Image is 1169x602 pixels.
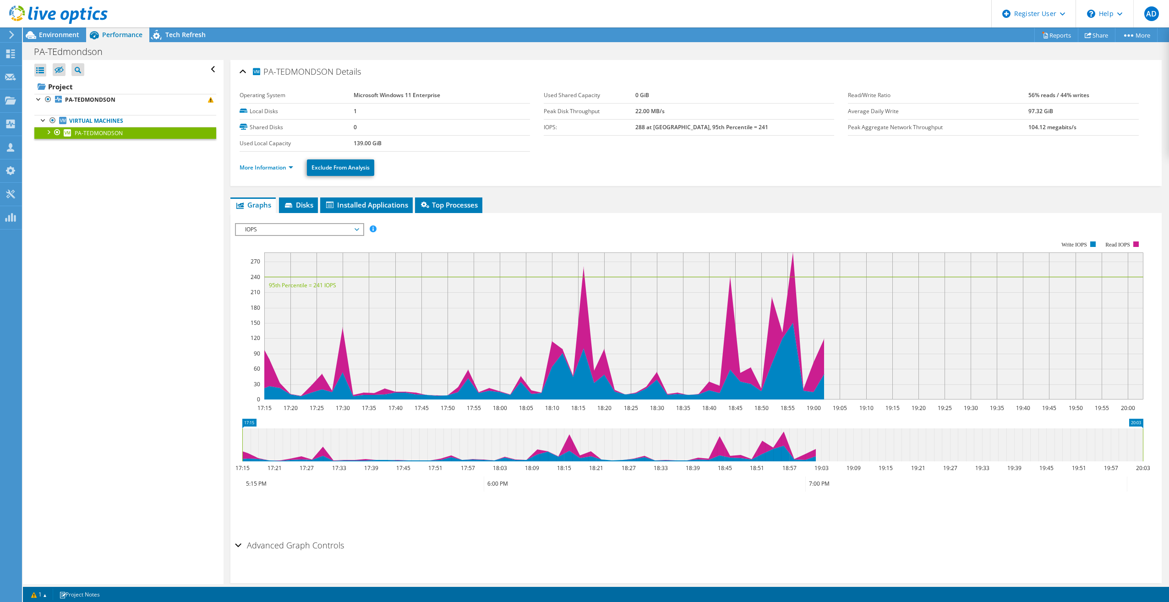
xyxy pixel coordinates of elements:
text: 18:20 [597,404,611,412]
text: 17:21 [267,464,281,472]
svg: \n [1087,10,1095,18]
text: 18:51 [749,464,764,472]
text: 18:45 [728,404,742,412]
text: 18:15 [571,404,585,412]
a: Reports [1034,28,1078,42]
text: 18:33 [653,464,667,472]
a: Project Notes [53,589,106,600]
label: Shared Disks [240,123,354,132]
text: 19:27 [943,464,957,472]
a: PA-TEDMONDSON [34,127,216,139]
text: 18:27 [621,464,635,472]
text: 19:51 [1071,464,1086,472]
label: IOPS: [544,123,635,132]
text: 19:30 [963,404,978,412]
a: Virtual Machines [34,115,216,127]
b: 0 [354,123,357,131]
text: 18:50 [754,404,768,412]
a: 1 [25,589,53,600]
text: 19:45 [1042,404,1056,412]
text: 18:30 [650,404,664,412]
label: Operating System [240,91,354,100]
b: 139.00 GiB [354,139,382,147]
label: Used Local Capacity [240,139,354,148]
span: PA-TEDMONDSON [251,66,333,77]
text: 17:35 [361,404,376,412]
text: 17:15 [235,464,249,472]
text: 19:10 [859,404,873,412]
text: 17:50 [440,404,454,412]
text: 17:15 [257,404,271,412]
text: 19:15 [878,464,892,472]
label: Peak Aggregate Network Throughput [848,123,1028,132]
b: PA-TEDMONDSON [65,96,115,104]
a: Share [1078,28,1115,42]
a: Project [34,79,216,94]
label: Peak Disk Throughput [544,107,635,116]
text: 18:57 [782,464,796,472]
text: 18:40 [702,404,716,412]
b: 1 [354,107,357,115]
text: 19:03 [814,464,828,472]
text: 95th Percentile = 241 IOPS [269,281,336,289]
text: 17:57 [460,464,475,472]
b: 288 at [GEOGRAPHIC_DATA], 95th Percentile = 241 [635,123,768,131]
text: 60 [254,365,260,372]
span: Performance [102,30,142,39]
h2: Advanced Graph Controls [235,536,344,554]
text: 17:20 [283,404,297,412]
text: 180 [251,304,260,312]
text: 18:25 [623,404,638,412]
text: 17:33 [332,464,346,472]
label: Used Shared Capacity [544,91,635,100]
text: 17:27 [299,464,313,472]
span: Top Processes [420,200,478,209]
a: Exclude From Analysis [307,159,374,176]
text: 19:09 [846,464,860,472]
text: 17:30 [335,404,350,412]
text: 19:50 [1068,404,1082,412]
b: 104.12 megabits/s [1028,123,1076,131]
text: 19:40 [1016,404,1030,412]
b: 0 GiB [635,91,649,99]
a: More [1115,28,1158,42]
text: 210 [251,288,260,296]
span: Details [336,66,361,77]
h1: PA-TEdmondson [30,47,117,57]
text: 18:10 [545,404,559,412]
span: AD [1144,6,1159,21]
span: Installed Applications [325,200,408,209]
text: 19:45 [1039,464,1053,472]
text: 30 [254,380,260,388]
text: Read IOPS [1105,241,1130,248]
text: 20:00 [1120,404,1135,412]
span: PA-TEDMONDSON [75,129,123,137]
text: 18:00 [492,404,507,412]
text: 17:45 [414,404,428,412]
text: 19:05 [832,404,847,412]
text: 17:45 [396,464,410,472]
text: 18:55 [780,404,794,412]
text: 19:55 [1094,404,1109,412]
text: 17:39 [364,464,378,472]
span: Environment [39,30,79,39]
text: 18:03 [492,464,507,472]
b: 22.00 MB/s [635,107,665,115]
text: 19:20 [911,404,925,412]
a: More Information [240,164,293,171]
text: 19:15 [885,404,899,412]
text: 19:39 [1007,464,1021,472]
span: Graphs [235,200,271,209]
text: 20:03 [1136,464,1150,472]
text: 17:55 [466,404,481,412]
text: 18:21 [589,464,603,472]
text: 17:40 [388,404,402,412]
text: 19:33 [975,464,989,472]
b: 97.32 GiB [1028,107,1053,115]
text: 150 [251,319,260,327]
text: 270 [251,257,260,265]
text: 19:21 [911,464,925,472]
span: IOPS [240,224,358,235]
text: 0 [257,395,260,403]
text: 19:57 [1103,464,1118,472]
